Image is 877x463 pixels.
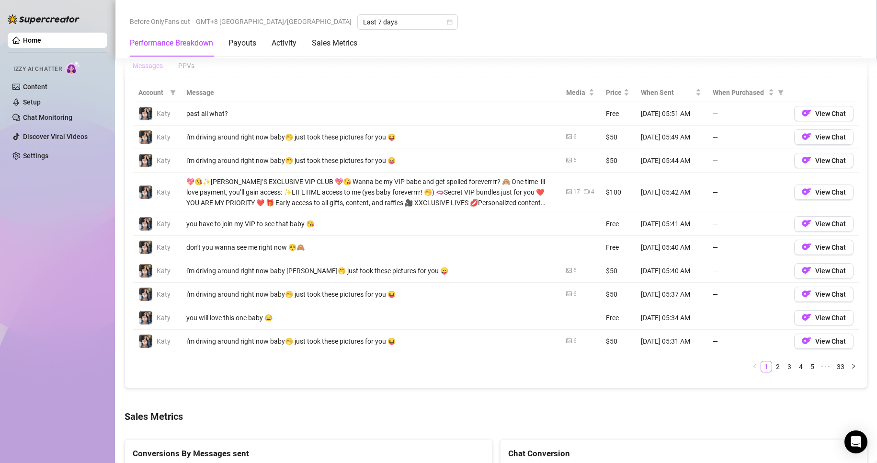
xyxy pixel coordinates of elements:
[186,155,555,166] div: i'm driving around right now baby🤭 just took these pictures for you 😝
[139,130,152,144] img: Katy
[139,185,152,199] img: Katy
[186,219,555,229] div: you have to join my VIP to see that baby 😘
[23,152,48,160] a: Settings
[139,335,152,348] img: Katy
[818,361,833,372] span: •••
[600,149,635,173] td: $50
[802,336,811,346] img: OF
[584,189,590,195] span: video-camera
[707,149,788,173] td: —
[802,313,811,322] img: OF
[573,187,580,197] div: 17
[794,216,854,231] button: OFView Chat
[635,126,707,149] td: [DATE] 05:49 AM
[635,306,707,330] td: [DATE] 05:34 AM
[851,363,856,369] span: right
[139,264,152,278] img: Katy
[363,15,452,29] span: Last 7 days
[796,361,806,372] a: 4
[761,361,772,372] li: 1
[794,334,854,349] button: OFView Chat
[778,90,784,95] span: filter
[707,83,788,102] th: When Purchased
[23,36,41,44] a: Home
[794,263,854,278] button: OFView Chat
[773,361,783,372] a: 2
[566,87,587,98] span: Media
[560,83,600,102] th: Media
[125,410,867,423] h4: Sales Metrics
[818,361,833,372] li: Next 5 Pages
[573,336,577,346] div: 6
[794,240,854,255] button: OFView Chat
[186,313,555,323] div: you will love this one baby 😂
[707,212,788,236] td: —
[635,283,707,306] td: [DATE] 05:37 AM
[566,189,572,195] span: picture
[815,243,846,251] span: View Chat
[228,37,256,49] div: Payouts
[130,14,190,29] span: Before OnlyFans cut
[794,310,854,325] button: OFView Chat
[815,290,846,298] span: View Chat
[635,149,707,173] td: [DATE] 05:44 AM
[573,289,577,299] div: 6
[815,188,846,196] span: View Chat
[157,314,171,322] span: Katy
[186,266,555,276] div: i'm driving around right now baby [PERSON_NAME]🤭 just took these pictures for you 😝
[139,107,152,120] img: Katy
[635,212,707,236] td: [DATE] 05:41 AM
[794,222,854,230] a: OFView Chat
[157,110,171,117] span: Katy
[566,157,572,163] span: picture
[815,220,846,228] span: View Chat
[600,83,635,102] th: Price
[178,60,194,71] div: PPVs
[707,330,788,353] td: —
[573,132,577,141] div: 6
[600,173,635,212] td: $100
[802,266,811,275] img: OF
[752,363,758,369] span: left
[635,330,707,353] td: [DATE] 05:31 AM
[157,188,171,196] span: Katy
[23,114,72,121] a: Chat Monitoring
[157,243,171,251] span: Katy
[13,65,62,74] span: Izzy AI Chatter
[807,361,818,372] li: 5
[761,361,772,372] a: 1
[312,37,357,49] div: Sales Metrics
[794,269,854,277] a: OFView Chat
[848,361,859,372] li: Next Page
[447,19,453,25] span: calendar
[794,245,854,253] a: OFView Chat
[635,173,707,212] td: [DATE] 05:42 AM
[157,157,171,164] span: Katy
[844,430,867,453] div: Open Intercom Messenger
[707,306,788,330] td: —
[157,337,171,345] span: Katy
[848,361,859,372] button: right
[157,133,171,141] span: Katy
[186,108,555,119] div: past all what?
[794,185,854,200] button: OFView Chat
[591,187,594,197] div: 4
[784,361,795,372] a: 3
[566,134,572,139] span: picture
[707,173,788,212] td: —
[794,339,854,347] a: OFView Chat
[600,126,635,149] td: $50
[139,241,152,254] img: Katy
[815,337,846,345] span: View Chat
[600,306,635,330] td: Free
[181,83,560,102] th: Message
[807,361,818,372] a: 5
[157,220,171,228] span: Katy
[186,289,555,300] div: i'm driving around right now baby🤭 just took these pictures for you 😝
[802,289,811,299] img: OF
[707,236,788,259] td: —
[139,288,152,301] img: Katy
[833,361,848,372] li: 33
